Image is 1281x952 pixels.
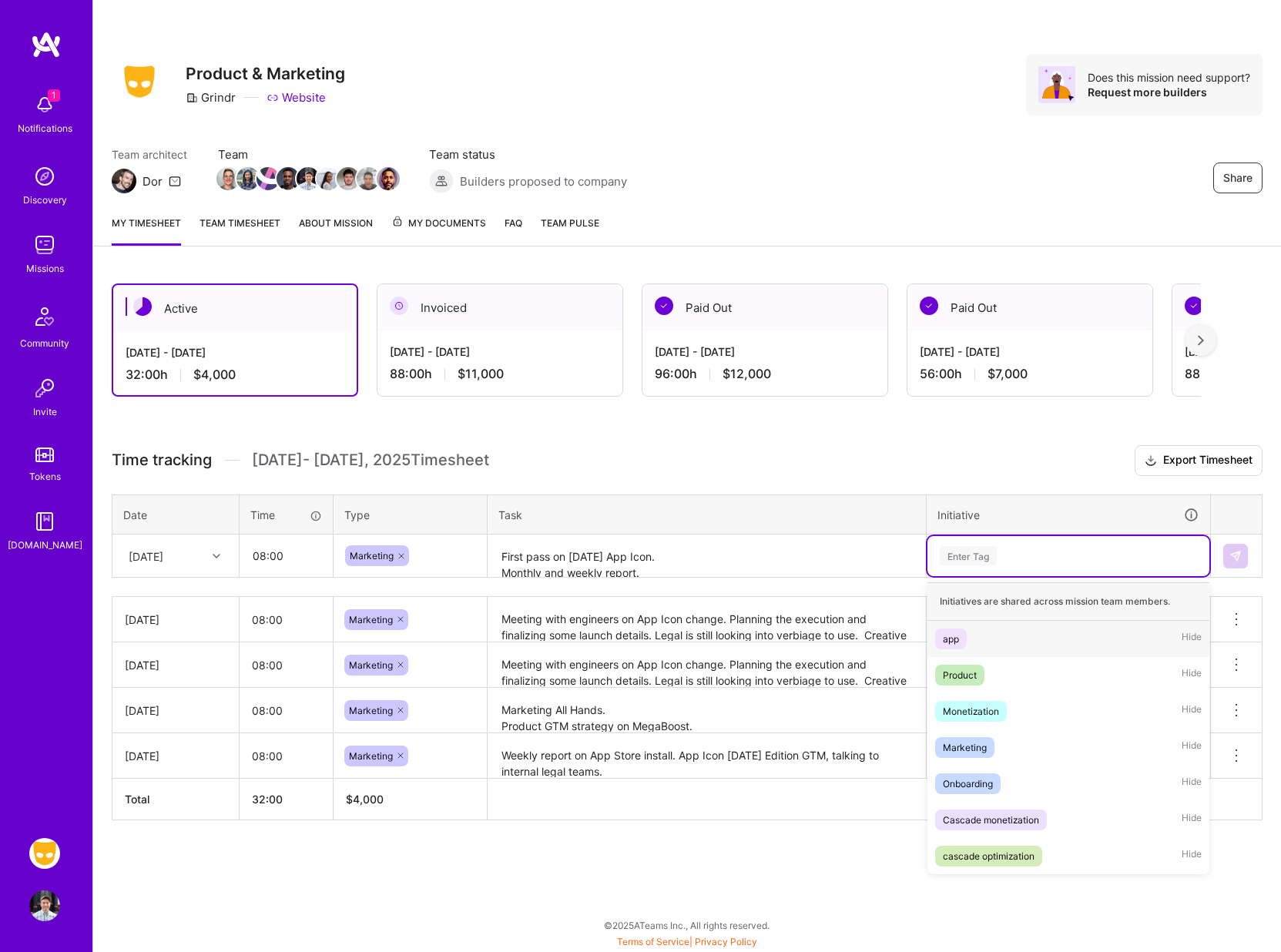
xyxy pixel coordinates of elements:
a: FAQ [505,215,522,246]
a: Team Member Avatar [378,166,398,192]
div: Request more builders [1088,85,1250,99]
img: bell [29,89,60,120]
div: Does this mission need support? [1088,70,1250,85]
th: 32:00 [240,779,334,820]
div: cascade optimization [943,848,1035,864]
span: 1 [48,89,60,102]
div: Initiatives are shared across mission team members. [927,582,1209,621]
th: Total [112,779,240,820]
img: logo [31,31,62,59]
span: Team [218,146,398,163]
div: Enter Tag [940,544,997,568]
input: HH:MM [240,690,333,731]
span: [DATE] - [DATE] , 2025 Timesheet [252,451,489,470]
span: $11,000 [458,366,504,382]
div: 88:00 h [390,366,610,382]
i: icon Mail [169,175,181,187]
div: © 2025 ATeams Inc., All rights reserved. [92,906,1281,944]
div: [DOMAIN_NAME] [8,537,82,553]
img: Team Member Avatar [337,167,360,190]
div: [DATE] - [DATE] [126,344,344,360]
img: Avatar [1038,66,1075,103]
textarea: First pass on [DATE] App Icon. Monthly and weekly report. Grindr Presents GTM. App Store a/b test... [489,536,924,577]
div: Notifications [18,120,72,136]
div: Invoiced [377,284,622,331]
i: icon CompanyGray [186,92,198,104]
img: right [1198,335,1204,346]
a: Grindr: Product & Marketing [25,838,64,869]
img: Team Member Avatar [277,167,300,190]
div: Time [250,507,322,523]
img: Team Member Avatar [317,167,340,190]
a: Team Member Avatar [358,166,378,192]
img: User Avatar [29,890,60,921]
span: Marketing [349,659,393,671]
img: teamwork [29,230,60,260]
i: icon Chevron [213,552,220,560]
img: Active [133,297,152,316]
a: Team Member Avatar [218,166,238,192]
span: Hide [1182,629,1202,649]
div: Onboarding [943,776,993,792]
img: guide book [29,506,60,537]
div: Discovery [23,192,67,208]
div: Invite [33,404,57,420]
span: Marketing [350,550,394,561]
div: [DATE] - [DATE] [390,344,610,360]
a: My timesheet [112,215,181,246]
div: Dor [143,173,163,189]
a: Team Member Avatar [298,166,318,192]
img: Team Member Avatar [297,167,320,190]
a: Terms of Service [617,936,689,947]
div: Tokens [29,468,61,484]
div: [DATE] [125,748,226,764]
div: [DATE] [129,548,163,564]
div: Grindr [186,89,236,106]
h3: Product & Marketing [186,64,345,83]
span: Share [1223,170,1252,186]
input: HH:MM [240,736,333,776]
div: Initiative [937,506,1199,524]
input: HH:MM [240,599,333,640]
span: $4,000 [193,367,236,383]
img: Community [26,298,63,335]
img: Paid Out [920,297,938,315]
div: Cascade monetization [943,812,1039,828]
a: User Avatar [25,890,64,921]
span: $7,000 [988,366,1028,382]
div: 96:00 h [655,366,875,382]
span: Hide [1182,737,1202,758]
div: Paid Out [642,284,887,331]
img: Team Member Avatar [216,167,240,190]
span: | [617,936,757,947]
div: Active [113,285,357,332]
div: [DATE] [125,702,226,719]
a: My Documents [391,215,486,246]
div: Community [20,335,69,351]
button: Export Timesheet [1135,445,1263,476]
div: Marketing [943,739,987,756]
span: Time tracking [112,451,212,470]
img: Team Architect [112,169,136,193]
th: Task [488,494,927,535]
a: Team Member Avatar [258,166,278,192]
img: Team Member Avatar [236,167,260,190]
span: Marketing [349,614,393,625]
a: Team Member Avatar [238,166,258,192]
span: Hide [1182,773,1202,794]
a: About Mission [299,215,373,246]
img: Paid Out [655,297,673,315]
a: Privacy Policy [695,936,757,947]
input: HH:MM [240,535,332,576]
span: Hide [1182,810,1202,830]
button: Share [1213,163,1263,193]
span: Team architect [112,146,187,163]
span: My Documents [391,215,486,232]
div: Monetization [943,703,999,719]
th: Date [112,494,240,535]
img: Team Member Avatar [377,167,400,190]
img: Team Member Avatar [357,167,380,190]
a: Team Member Avatar [278,166,298,192]
div: Missions [26,260,64,277]
div: Product [943,667,977,683]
